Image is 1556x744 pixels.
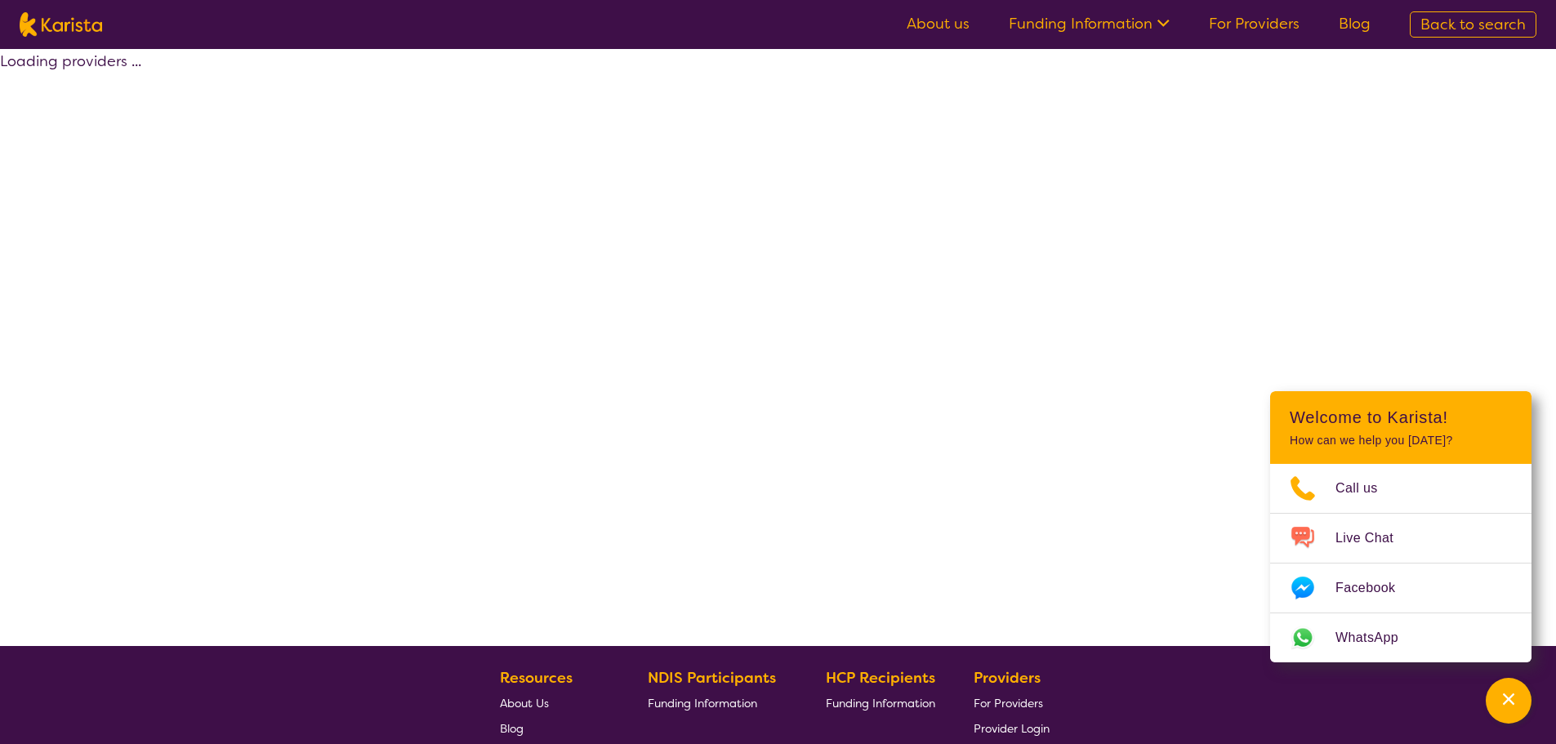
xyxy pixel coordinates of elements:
[826,690,935,715] a: Funding Information
[907,14,970,33] a: About us
[1290,408,1512,427] h2: Welcome to Karista!
[1486,678,1531,724] button: Channel Menu
[1270,464,1531,662] ul: Choose channel
[1270,391,1531,662] div: Channel Menu
[826,696,935,711] span: Funding Information
[974,721,1050,736] span: Provider Login
[974,696,1043,711] span: For Providers
[1290,434,1512,448] p: How can we help you [DATE]?
[826,668,935,688] b: HCP Recipients
[1410,11,1536,38] a: Back to search
[1420,15,1526,34] span: Back to search
[500,696,549,711] span: About Us
[974,668,1041,688] b: Providers
[1209,14,1300,33] a: For Providers
[500,690,609,715] a: About Us
[974,690,1050,715] a: For Providers
[500,721,524,736] span: Blog
[974,715,1050,741] a: Provider Login
[1270,613,1531,662] a: Web link opens in a new tab.
[648,690,788,715] a: Funding Information
[648,668,776,688] b: NDIS Participants
[20,12,102,37] img: Karista logo
[1335,626,1418,650] span: WhatsApp
[1335,526,1413,550] span: Live Chat
[1335,476,1398,501] span: Call us
[500,668,573,688] b: Resources
[1335,576,1415,600] span: Facebook
[1339,14,1371,33] a: Blog
[648,696,757,711] span: Funding Information
[1009,14,1170,33] a: Funding Information
[500,715,609,741] a: Blog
